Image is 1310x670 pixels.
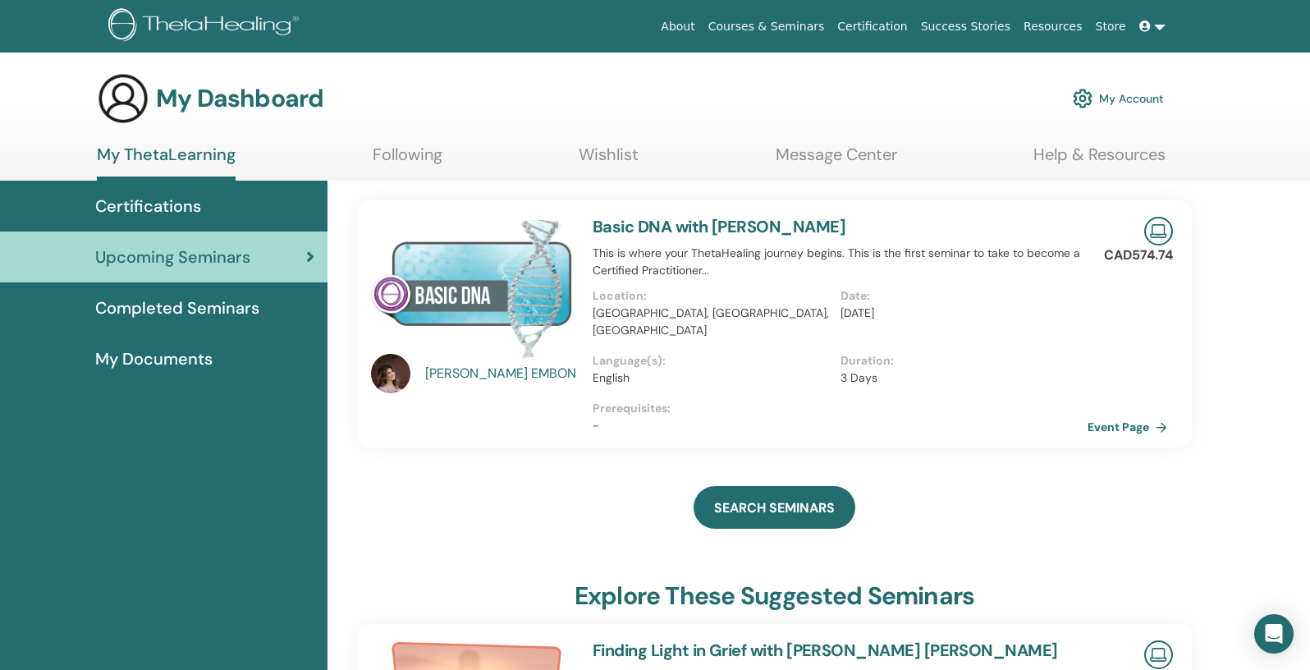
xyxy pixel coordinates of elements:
span: My Documents [95,346,213,371]
p: Language(s) : [593,352,831,369]
a: Message Center [776,145,897,177]
h3: My Dashboard [156,84,323,113]
div: Open Intercom Messenger [1254,614,1294,654]
span: Completed Seminars [95,296,259,320]
p: Location : [593,287,831,305]
p: [DATE] [841,305,1079,322]
a: My Account [1073,80,1164,117]
a: Event Page [1088,415,1174,439]
p: CAD574.74 [1104,246,1173,265]
a: SEARCH SEMINARS [694,486,855,529]
p: 3 Days [841,369,1079,387]
p: This is where your ThetaHealing journey begins. This is the first seminar to take to become a Cer... [593,245,1088,279]
p: [GEOGRAPHIC_DATA], [GEOGRAPHIC_DATA], [GEOGRAPHIC_DATA] [593,305,831,339]
h3: explore these suggested seminars [575,581,974,611]
p: - [593,417,1088,434]
a: Basic DNA with [PERSON_NAME] [593,216,845,237]
img: Live Online Seminar [1144,640,1173,669]
img: Basic DNA [371,217,573,359]
a: Wishlist [579,145,639,177]
p: Prerequisites : [593,400,1088,417]
p: Duration : [841,352,1079,369]
p: Date : [841,287,1079,305]
a: My ThetaLearning [97,145,236,181]
img: cog.svg [1073,85,1092,112]
a: Success Stories [914,11,1017,42]
a: About [654,11,701,42]
span: Upcoming Seminars [95,245,250,269]
img: logo.png [108,8,305,45]
a: Resources [1017,11,1089,42]
span: SEARCH SEMINARS [714,499,835,516]
span: Certifications [95,194,201,218]
a: Courses & Seminars [702,11,831,42]
a: [PERSON_NAME] EMBON [425,364,577,383]
a: Help & Resources [1033,145,1166,177]
a: Store [1089,11,1133,42]
a: Following [373,145,442,177]
img: default.jpg [371,354,410,393]
a: Finding Light in Grief with [PERSON_NAME] [PERSON_NAME] [593,640,1058,661]
p: English [593,369,831,387]
img: Live Online Seminar [1144,217,1173,246]
a: Certification [831,11,914,42]
img: generic-user-icon.jpg [97,72,149,125]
